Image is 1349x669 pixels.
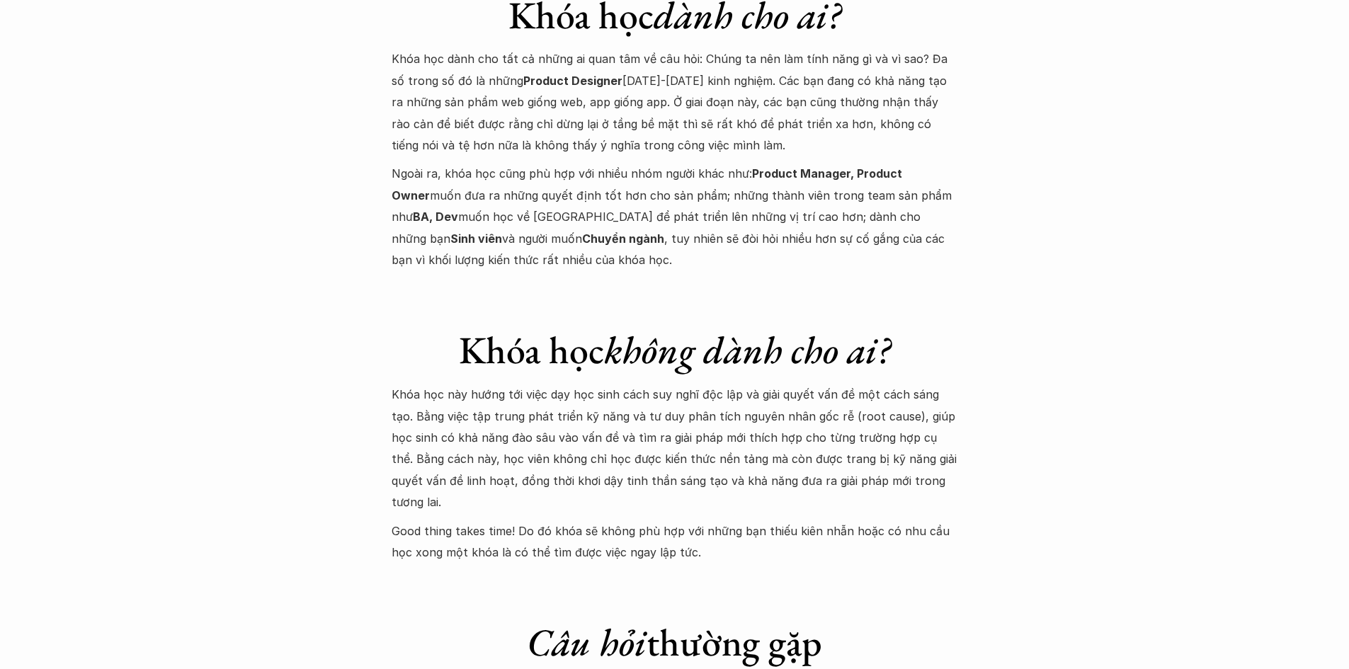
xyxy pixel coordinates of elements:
[527,617,647,667] em: Câu hỏi
[392,384,958,513] p: Khóa học này hướng tới việc dạy học sinh cách suy nghĩ độc lập và giải quyết vấn đề một cách sáng...
[582,231,664,246] strong: Chuyển ngành
[523,74,622,88] strong: Product Designer
[392,619,958,665] h1: thường gặp
[413,210,458,224] strong: BA, Dev
[392,520,958,564] p: Good thing takes time! Do đó khóa sẽ không phù hợp với những bạn thiếu kiên nhẫn hoặc có nhu cầu ...
[450,231,502,246] strong: Sinh viên
[392,163,958,270] p: Ngoài ra, khóa học cũng phù hợp với nhiều nhóm người khác như: muốn đưa ra những quyết định tốt h...
[392,48,958,156] p: Khóa học dành cho tất cả những ai quan tâm về câu hỏi: Chúng ta nên làm tính năng gì và vì sao? Đ...
[392,166,905,202] strong: Product Manager, Product Owner
[604,325,890,374] em: không dành cho ai?
[392,327,958,373] h1: Khóa học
